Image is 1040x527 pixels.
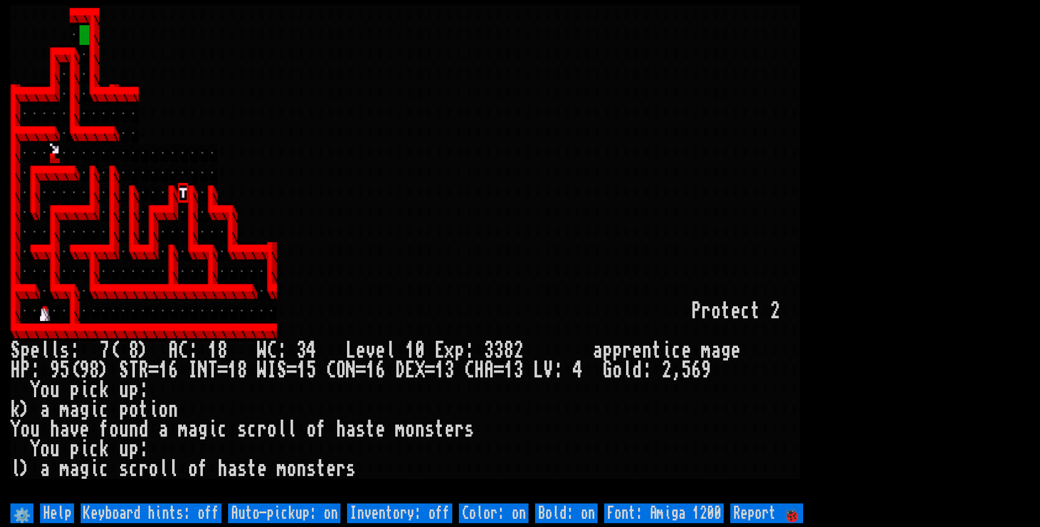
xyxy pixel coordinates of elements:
div: r [701,301,711,321]
div: L [533,360,543,380]
div: l [277,420,287,439]
div: e [376,341,385,360]
div: o [40,380,50,400]
div: p [70,439,79,459]
div: 9 [79,360,89,380]
div: e [731,341,741,360]
div: s [60,341,70,360]
div: V [543,360,553,380]
div: m [60,459,70,479]
div: d [139,420,149,439]
input: Report 🐞 [730,503,803,523]
div: s [356,420,366,439]
div: = [356,360,366,380]
div: 1 [158,360,168,380]
div: s [346,459,356,479]
div: k [99,380,109,400]
div: n [168,400,178,420]
div: N [346,360,356,380]
div: f [198,459,208,479]
div: R [139,360,149,380]
div: l [622,360,632,380]
div: a [60,420,70,439]
div: H [474,360,484,380]
div: k [10,400,20,420]
div: r [139,459,149,479]
div: T [129,360,139,380]
div: i [89,400,99,420]
div: a [188,420,198,439]
div: 3 [445,360,454,380]
div: p [129,380,139,400]
div: p [129,439,139,459]
div: a [346,420,356,439]
div: a [593,341,603,360]
div: 8 [237,360,247,380]
div: u [119,420,129,439]
div: v [366,341,376,360]
div: p [612,341,622,360]
div: 5 [681,360,691,380]
div: P [691,301,701,321]
div: t [316,459,326,479]
div: s [464,420,474,439]
div: , [672,360,681,380]
div: : [139,439,149,459]
div: e [731,301,741,321]
div: s [306,459,316,479]
div: ) [99,360,109,380]
div: ) [139,341,149,360]
div: r [622,341,632,360]
div: 8 [504,341,514,360]
div: 8 [218,341,228,360]
div: o [405,420,415,439]
div: 9 [50,360,60,380]
div: d [632,360,642,380]
div: c [672,341,681,360]
div: e [445,420,454,439]
div: g [79,400,89,420]
div: s [425,420,435,439]
div: u [50,380,60,400]
div: H [10,360,20,380]
div: 6 [376,360,385,380]
div: c [89,439,99,459]
div: 1 [366,360,376,380]
div: 5 [60,360,70,380]
div: : [277,341,287,360]
div: ) [20,459,30,479]
div: g [721,341,731,360]
div: : [188,341,198,360]
div: x [445,341,454,360]
div: e [326,459,336,479]
div: c [129,459,139,479]
div: g [198,420,208,439]
div: a [40,459,50,479]
div: l [158,459,168,479]
div: e [632,341,642,360]
div: o [612,360,622,380]
div: = [218,360,228,380]
div: o [711,301,721,321]
div: 3 [297,341,306,360]
div: c [99,400,109,420]
div: f [99,420,109,439]
div: e [681,341,691,360]
input: Auto-pickup: on [228,503,340,523]
div: C [267,341,277,360]
div: m [701,341,711,360]
div: I [188,360,198,380]
div: l [50,341,60,360]
div: o [158,400,168,420]
div: h [50,420,60,439]
div: 6 [168,360,178,380]
div: o [149,459,158,479]
div: = [425,360,435,380]
div: 1 [297,360,306,380]
div: r [257,420,267,439]
div: 1 [435,360,445,380]
div: p [454,341,464,360]
div: ( [109,341,119,360]
div: N [198,360,208,380]
div: r [454,420,464,439]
